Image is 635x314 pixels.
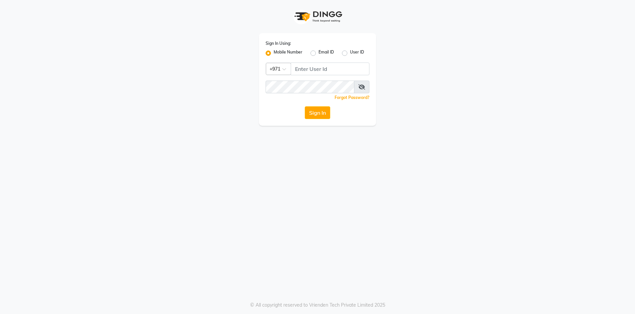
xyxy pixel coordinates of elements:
button: Sign In [305,106,330,119]
input: Username [266,81,354,93]
a: Forgot Password? [335,95,369,100]
label: User ID [350,49,364,57]
label: Mobile Number [274,49,302,57]
label: Email ID [319,49,334,57]
img: logo1.svg [291,7,344,26]
input: Username [291,63,369,75]
label: Sign In Using: [266,40,291,46]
